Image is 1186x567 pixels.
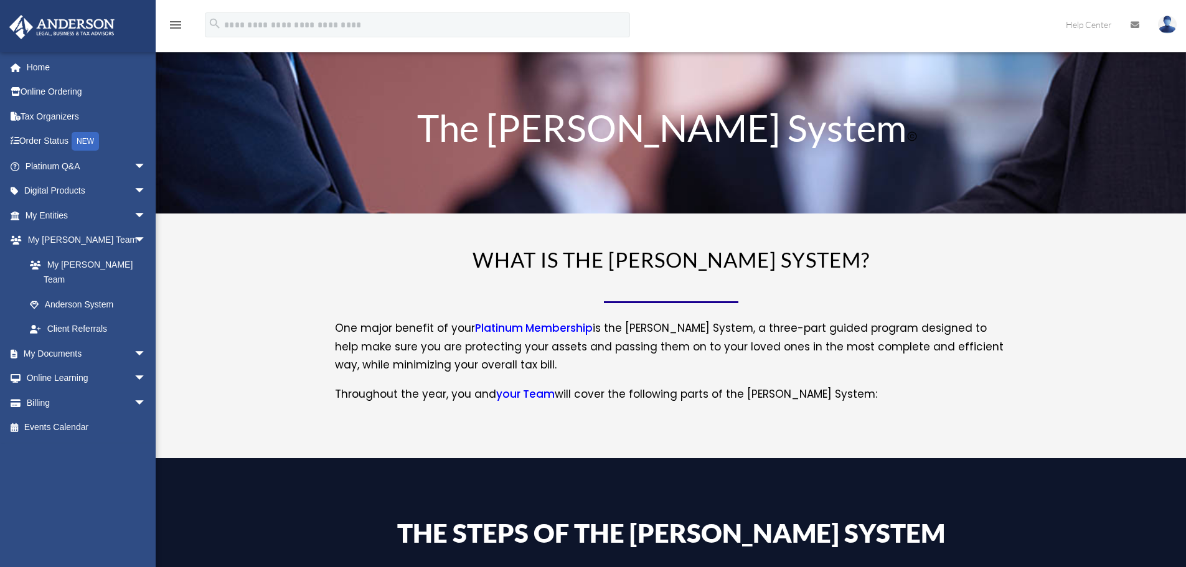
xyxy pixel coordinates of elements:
[134,228,159,253] span: arrow_drop_down
[9,366,165,391] a: Online Learningarrow_drop_down
[335,319,1007,385] p: One major benefit of your is the [PERSON_NAME] System, a three-part guided program designed to he...
[9,390,165,415] a: Billingarrow_drop_down
[134,179,159,204] span: arrow_drop_down
[9,80,165,105] a: Online Ordering
[9,228,165,253] a: My [PERSON_NAME] Teamarrow_drop_down
[6,15,118,39] img: Anderson Advisors Platinum Portal
[9,341,165,366] a: My Documentsarrow_drop_down
[9,179,165,204] a: Digital Productsarrow_drop_down
[168,22,183,32] a: menu
[134,341,159,367] span: arrow_drop_down
[9,55,165,80] a: Home
[168,17,183,32] i: menu
[473,247,870,272] span: WHAT IS THE [PERSON_NAME] SYSTEM?
[335,109,1007,152] h1: The [PERSON_NAME] System
[496,387,555,408] a: your Team
[208,17,222,30] i: search
[9,104,165,129] a: Tax Organizers
[134,366,159,391] span: arrow_drop_down
[134,203,159,228] span: arrow_drop_down
[9,154,165,179] a: Platinum Q&Aarrow_drop_down
[134,390,159,416] span: arrow_drop_down
[9,129,165,154] a: Order StatusNEW
[17,252,165,292] a: My [PERSON_NAME] Team
[134,154,159,179] span: arrow_drop_down
[17,317,165,342] a: Client Referrals
[72,132,99,151] div: NEW
[17,292,159,317] a: Anderson System
[9,203,165,228] a: My Entitiesarrow_drop_down
[475,321,593,342] a: Platinum Membership
[335,520,1007,552] h4: The Steps of the [PERSON_NAME] System
[335,385,1007,404] p: Throughout the year, you and will cover the following parts of the [PERSON_NAME] System:
[9,415,165,440] a: Events Calendar
[1158,16,1177,34] img: User Pic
